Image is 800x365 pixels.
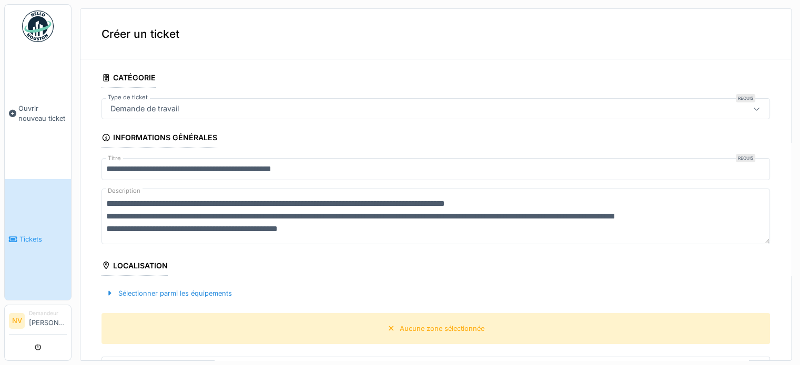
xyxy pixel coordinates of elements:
[106,184,143,197] label: Description
[106,93,150,102] label: Type de ticket
[18,103,67,123] span: Ouvrir nouveau ticket
[736,154,755,162] div: Requis
[102,130,217,148] div: Informations générales
[9,313,25,329] li: NV
[9,309,67,335] a: NV Demandeur[PERSON_NAME]
[106,154,123,163] label: Titre
[5,179,71,300] a: Tickets
[22,11,54,42] img: Badge_color-CXgf-gQk.svg
[80,9,791,59] div: Créer un ticket
[106,103,183,114] div: Demande de travail
[736,94,755,102] div: Requis
[400,324,484,333] div: Aucune zone sélectionnée
[29,309,67,332] li: [PERSON_NAME]
[102,286,236,300] div: Sélectionner parmi les équipements
[102,70,156,88] div: Catégorie
[19,234,67,244] span: Tickets
[29,309,67,317] div: Demandeur
[102,258,168,276] div: Localisation
[5,48,71,179] a: Ouvrir nouveau ticket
